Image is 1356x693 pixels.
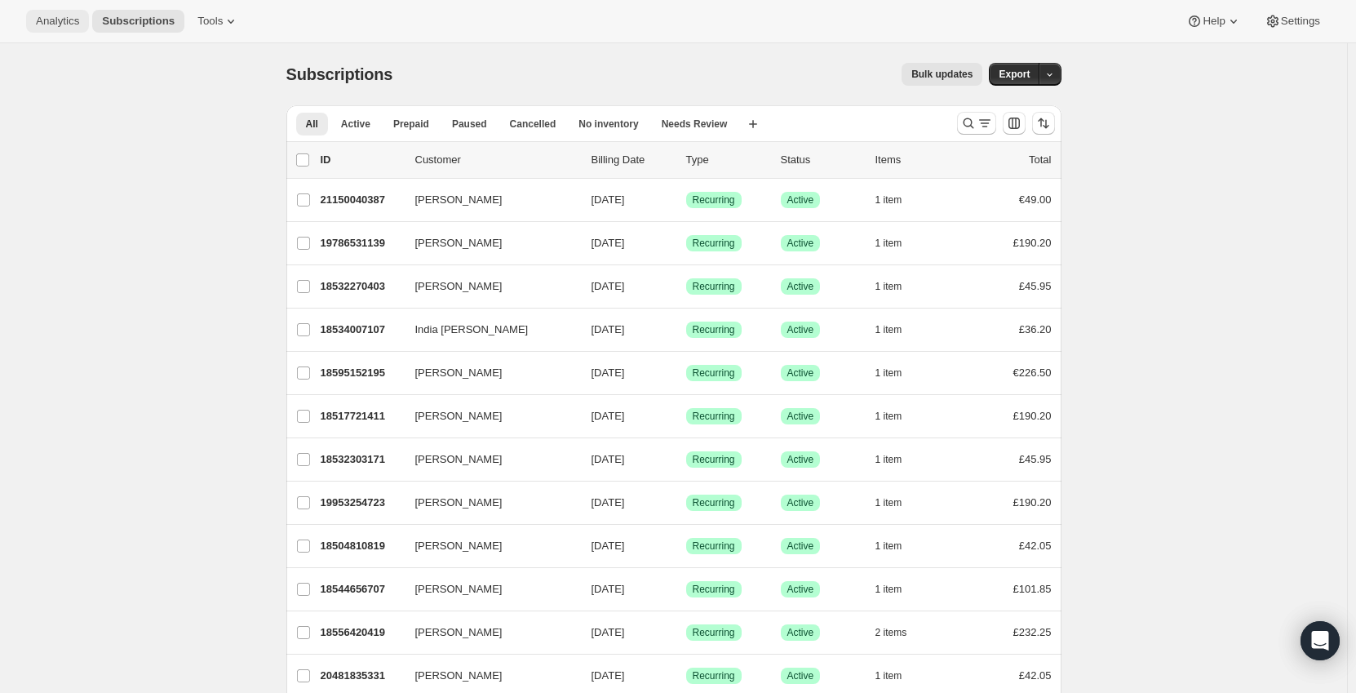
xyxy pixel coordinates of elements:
[787,626,814,639] span: Active
[693,453,735,466] span: Recurring
[405,490,569,516] button: [PERSON_NAME]
[592,453,625,465] span: [DATE]
[693,193,735,207] span: Recurring
[321,278,402,295] p: 18532270403
[321,451,402,468] p: 18532303171
[452,118,487,131] span: Paused
[787,496,814,509] span: Active
[306,118,318,131] span: All
[1255,10,1330,33] button: Settings
[875,535,920,558] button: 1 item
[321,624,402,641] p: 18556420419
[592,152,673,168] p: Billing Date
[787,280,814,293] span: Active
[592,237,625,249] span: [DATE]
[405,533,569,559] button: [PERSON_NAME]
[787,453,814,466] span: Active
[693,496,735,509] span: Recurring
[321,365,402,381] p: 18595152195
[405,403,569,429] button: [PERSON_NAME]
[405,187,569,213] button: [PERSON_NAME]
[875,491,920,514] button: 1 item
[321,152,1052,168] div: IDCustomerBilling DateTypeStatusItemsTotal
[781,152,862,168] p: Status
[321,668,402,684] p: 20481835331
[321,322,402,338] p: 18534007107
[875,323,902,336] span: 1 item
[341,118,370,131] span: Active
[393,118,429,131] span: Prepaid
[1013,626,1052,638] span: £232.25
[875,578,920,601] button: 1 item
[321,405,1052,428] div: 18517721411[PERSON_NAME][DATE]SuccessRecurringSuccessActive1 item£190.20
[1013,583,1052,595] span: £101.85
[510,118,556,131] span: Cancelled
[693,237,735,250] span: Recurring
[875,275,920,298] button: 1 item
[415,278,503,295] span: [PERSON_NAME]
[693,669,735,682] span: Recurring
[787,669,814,682] span: Active
[405,446,569,473] button: [PERSON_NAME]
[787,237,814,250] span: Active
[592,496,625,509] span: [DATE]
[787,540,814,553] span: Active
[415,495,503,511] span: [PERSON_NAME]
[1013,366,1052,379] span: €226.50
[1301,621,1340,660] div: Open Intercom Messenger
[415,624,503,641] span: [PERSON_NAME]
[693,323,735,336] span: Recurring
[415,365,503,381] span: [PERSON_NAME]
[592,626,625,638] span: [DATE]
[405,663,569,689] button: [PERSON_NAME]
[321,189,1052,211] div: 21150040387[PERSON_NAME][DATE]SuccessRecurringSuccessActive1 item€49.00
[875,664,920,687] button: 1 item
[592,280,625,292] span: [DATE]
[875,152,957,168] div: Items
[188,10,249,33] button: Tools
[787,410,814,423] span: Active
[415,451,503,468] span: [PERSON_NAME]
[592,669,625,682] span: [DATE]
[405,620,569,646] button: [PERSON_NAME]
[26,10,89,33] button: Analytics
[1019,453,1052,465] span: £45.95
[415,538,503,554] span: [PERSON_NAME]
[875,280,902,293] span: 1 item
[321,491,1052,514] div: 19953254723[PERSON_NAME][DATE]SuccessRecurringSuccessActive1 item£190.20
[321,152,402,168] p: ID
[1203,15,1225,28] span: Help
[592,410,625,422] span: [DATE]
[875,448,920,471] button: 1 item
[405,273,569,300] button: [PERSON_NAME]
[592,193,625,206] span: [DATE]
[405,317,569,343] button: India [PERSON_NAME]
[875,366,902,380] span: 1 item
[1019,669,1052,682] span: £42.05
[578,118,638,131] span: No inventory
[693,410,735,423] span: Recurring
[415,322,529,338] span: India [PERSON_NAME]
[875,496,902,509] span: 1 item
[1003,112,1026,135] button: Customize table column order and visibility
[321,535,1052,558] div: 18504810819[PERSON_NAME][DATE]SuccessRecurringSuccessActive1 item£42.05
[415,668,503,684] span: [PERSON_NAME]
[1177,10,1251,33] button: Help
[693,366,735,380] span: Recurring
[592,583,625,595] span: [DATE]
[197,15,223,28] span: Tools
[662,118,728,131] span: Needs Review
[902,63,982,86] button: Bulk updates
[875,410,902,423] span: 1 item
[875,318,920,341] button: 1 item
[321,235,402,251] p: 19786531139
[875,453,902,466] span: 1 item
[1019,193,1052,206] span: €49.00
[1019,280,1052,292] span: £45.95
[875,621,925,644] button: 2 items
[321,362,1052,384] div: 18595152195[PERSON_NAME][DATE]SuccessRecurringSuccessActive1 item€226.50
[592,323,625,335] span: [DATE]
[1281,15,1320,28] span: Settings
[1019,323,1052,335] span: £36.20
[592,540,625,552] span: [DATE]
